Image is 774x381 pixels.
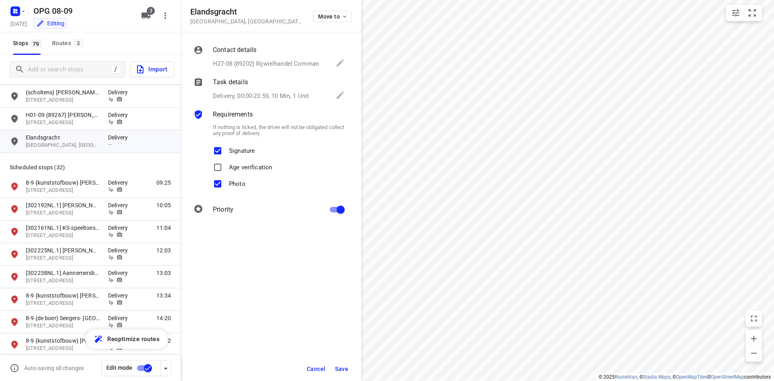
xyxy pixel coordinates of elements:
[26,246,100,254] p: [302225NL.1] [PERSON_NAME]
[599,374,771,380] li: © 2025 , © , © © contributors
[213,124,345,136] p: If nothing is ticked, the driver will not be obligated collect any proof of delivery
[726,5,762,21] div: small contained button group
[643,374,670,380] a: Stadia Maps
[73,39,83,47] span: 3
[147,7,155,15] span: 3
[26,224,100,232] p: [302161NL.1] KS-speeltoestellen
[156,201,171,209] span: 10:05
[190,18,303,25] p: [GEOGRAPHIC_DATA] , [GEOGRAPHIC_DATA]
[213,110,253,119] p: Requirements
[30,4,135,17] h5: OPG 08-09
[156,269,171,277] span: 13:03
[10,162,171,172] p: Scheduled stops ( 32 )
[108,291,132,300] p: Delivery
[26,337,100,345] p: 8-9 {kunststofbouw} Edwin Visser
[229,176,246,187] p: Photo
[138,8,154,24] button: 3
[213,77,248,87] p: Task details
[108,224,132,232] p: Delivery
[335,366,348,372] span: Save
[26,300,100,307] p: 15 De Tamboer, 6921TC, Duiven, NL
[615,374,637,380] a: Routetitan
[26,322,100,330] p: 58 Halseweg, 7025CG, Halle, NL
[26,179,100,187] p: 8-9 {kunststofbouw} Arend Kamp
[193,45,345,69] div: Contact detailsH27-08 {89202} Rijwielhandel Comman
[304,362,329,376] button: Cancel
[31,40,42,48] span: 79
[213,205,233,214] p: Priority
[108,142,112,148] span: —
[190,7,303,17] h5: Elandsgracht
[318,13,348,20] span: Move to
[213,45,256,55] p: Contact details
[52,38,85,48] div: Routes
[26,187,100,194] p: 45 De Ruyterstraat, 6712DR, Ede, NL
[130,61,174,77] button: Import
[744,5,760,21] button: Fit zoom
[26,209,100,217] p: Gelderse Singel 77, 4033KD, Lienden, NL
[26,133,100,142] p: Elandsgracht
[13,38,44,48] span: Stops
[26,345,100,352] p: 21 Hofkamp, 7582GK, Losser, NL
[161,363,171,373] div: Driver app settings
[28,63,111,76] input: Add or search stops
[313,11,352,22] button: Move to
[229,159,272,171] p: Age verification
[125,61,174,77] a: Import
[108,133,132,142] p: Delivery
[213,92,309,101] p: Delivery, 00:00-23:59, 10 Min, 1 Unit
[213,59,319,69] p: H27-08 {89202} Rijwielhandel Comman
[156,314,171,322] span: 14:20
[157,8,173,24] button: More
[156,179,171,187] span: 09:25
[7,19,30,28] h5: Project date
[711,374,744,380] a: OpenStreetMap
[728,5,744,21] button: Map settings
[26,88,100,96] p: {scholtens} [PERSON_NAME]
[108,314,132,322] p: Delivery
[335,90,345,100] svg: Edit
[111,65,120,74] div: /
[307,366,325,372] span: Cancel
[26,119,100,127] p: 37 Wilhelminalaan, 5541 CS, Reusel, NL
[108,269,132,277] p: Delivery
[193,77,345,102] div: Task detailsDelivery, 00:00-23:59, 10 Min, 1 Unit
[26,96,100,104] p: 104 B Ganker, 1688 CW, Nibbixwoud, NL
[135,64,167,75] span: Import
[106,364,132,371] span: Edit mode
[26,111,100,119] p: H01-09 {89267} Dirkx Bikeshop B.V.
[156,246,171,254] span: 12:03
[676,374,707,380] a: OpenMapTiles
[36,19,64,27] div: Editing
[26,277,100,285] p: Industrieweg 24, 6662PA, Elst Gld, NL
[156,291,171,300] span: 13:34
[26,291,100,300] p: 8-9 {kunststofbouw} Peter Christant
[26,269,100,277] p: [302238NL.1] Aannemersbedrijf Kanbo
[26,254,100,262] p: Keizersveld 32A, 5803AN, Venray, NL
[107,334,160,344] span: Reoptimize routes
[229,143,255,154] p: Signature
[26,142,100,149] p: [GEOGRAPHIC_DATA], [GEOGRAPHIC_DATA]
[335,58,345,68] svg: Edit
[156,224,171,232] span: 11:04
[26,201,100,209] p: [302192NL.1] [PERSON_NAME]
[24,365,84,371] p: Auto-saving all changes
[85,329,168,349] button: Reoptimize routes
[108,111,132,119] p: Delivery
[332,362,352,376] button: Save
[108,246,132,254] p: Delivery
[26,232,100,239] p: De Morgenstond 8a1, 5473HG, Heeswijk Dinther, NL
[193,110,345,121] div: Requirements
[108,179,132,187] p: Delivery
[108,88,132,96] p: Delivery
[26,314,100,322] p: 8-9 {de boer} Seegers- [GEOGRAPHIC_DATA]
[108,201,132,209] p: Delivery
